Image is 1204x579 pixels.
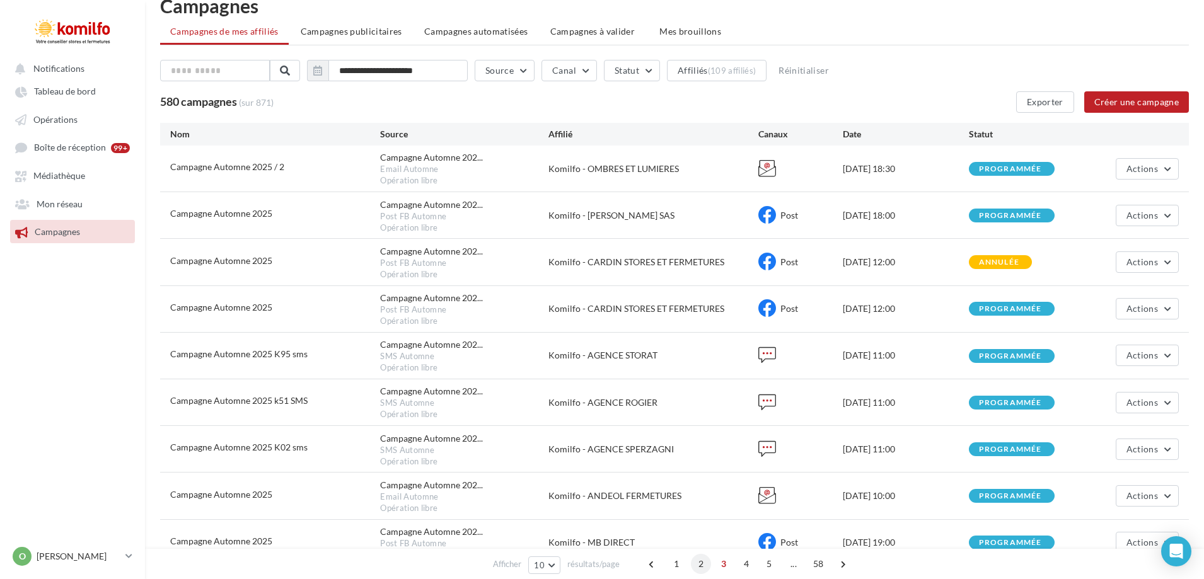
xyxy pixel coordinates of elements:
div: Opération libre [380,456,548,467]
div: SMS Automne [380,351,548,362]
div: Opération libre [380,362,548,374]
span: Campagnes publicitaires [301,26,402,37]
a: Campagnes [8,220,137,243]
span: 3 [714,554,734,574]
div: Komilfo - CARDIN STORES ET FERMETURES [548,302,758,315]
span: Campagne Automne 2025 [170,208,272,219]
div: Komilfo - AGENCE STORAT [548,349,758,362]
span: Boîte de réception [34,142,106,153]
span: Campagne Automne 2025 [170,302,272,312]
span: Campagnes à valider [550,25,635,38]
span: Campagne Automne 2025 K95 sms [170,348,308,359]
span: Actions [1126,303,1158,314]
button: Actions [1116,532,1179,553]
span: Campagne Automne 2025 [170,255,272,266]
button: Actions [1116,345,1179,366]
span: Campagne Automne 2025 [170,536,272,546]
button: Actions [1116,439,1179,460]
div: Affilié [548,128,758,140]
button: Créer une campagne [1084,91,1189,113]
div: Komilfo - OMBRES ET LUMIERES [548,163,758,175]
div: programmée [979,305,1042,313]
div: Email Automne [380,491,548,503]
span: Campagne Automne 2025 k51 SMS [170,395,308,406]
div: Komilfo - AGENCE SPERZAGNI [548,443,758,456]
span: Actions [1126,256,1158,267]
button: 10 [528,556,560,574]
span: Campagne Automne 2025 K02 sms [170,442,308,452]
div: annulée [979,258,1019,267]
span: Actions [1126,350,1158,360]
span: 2 [691,554,711,574]
span: résultats/page [567,558,620,570]
span: Campagne Automne 202... [380,198,483,211]
button: Actions [1116,298,1179,319]
button: Canal [541,60,597,81]
span: Actions [1126,397,1158,408]
span: Campagne Automne 202... [380,385,483,398]
div: programmée [979,539,1042,547]
div: Post FB Automne [380,258,548,269]
div: Canaux [758,128,842,140]
div: Komilfo - MB DIRECT [548,536,758,549]
div: Email Automne [380,164,548,175]
span: Campagne Automne 202... [380,245,483,258]
span: Campagnes [35,227,80,238]
div: Opération libre [380,409,548,420]
span: Post [780,537,798,547]
span: Tableau de bord [34,86,96,97]
button: Actions [1116,158,1179,180]
div: [DATE] 11:00 [843,349,969,362]
p: [PERSON_NAME] [37,550,120,563]
div: Komilfo - AGENCE ROGIER [548,396,758,409]
div: programmée [979,212,1042,220]
div: programmée [979,352,1042,360]
span: Afficher [493,558,521,570]
span: Actions [1126,490,1158,501]
span: Post [780,210,798,221]
button: Actions [1116,205,1179,226]
div: [DATE] 11:00 [843,443,969,456]
div: Open Intercom Messenger [1161,536,1191,566]
a: Boîte de réception 99+ [8,135,137,159]
span: Médiathèque [33,171,85,181]
button: Exporter [1016,91,1074,113]
div: [DATE] 10:00 [843,490,969,502]
span: Actions [1126,210,1158,221]
a: Opérations [8,108,137,130]
span: ... [784,554,804,574]
button: Réinitialiser [773,63,834,78]
button: Statut [604,60,660,81]
div: Opération libre [380,269,548,280]
a: Tableau de bord [8,79,137,102]
div: Nom [170,128,380,140]
button: Source [475,60,535,81]
div: Komilfo - CARDIN STORES ET FERMETURES [548,256,758,268]
div: programmée [979,492,1042,500]
div: [DATE] 19:00 [843,536,969,549]
span: Campagne Automne 202... [380,479,483,491]
span: 1 [666,554,686,574]
span: O [19,550,26,563]
span: Opérations [33,114,78,125]
button: Actions [1116,251,1179,273]
span: 10 [534,560,545,570]
span: Campagne Automne 2025 [170,489,272,500]
span: Mes brouillons [659,26,721,37]
div: Opération libre [380,222,548,234]
div: [DATE] 11:00 [843,396,969,409]
div: Opération libre [380,503,548,514]
span: Actions [1126,163,1158,174]
button: Affiliés(109 affiliés) [667,60,767,81]
div: Post FB Automne [380,211,548,222]
div: [DATE] 12:00 [843,302,969,315]
a: Médiathèque [8,164,137,186]
div: Komilfo - ANDEOL FERMETURES [548,490,758,502]
span: Campagne Automne 202... [380,525,483,538]
div: Post FB Automne [380,538,548,549]
span: Campagne Automne 202... [380,292,483,304]
span: Campagne Automne 202... [380,151,483,164]
div: programmée [979,445,1042,454]
div: Statut [969,128,1095,140]
div: Opération libre [380,316,548,327]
